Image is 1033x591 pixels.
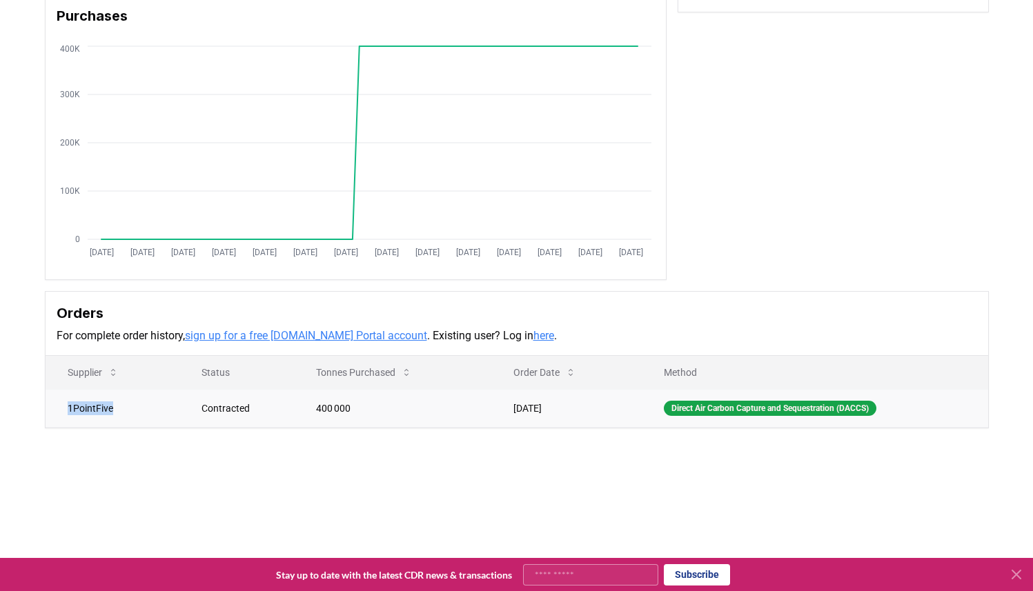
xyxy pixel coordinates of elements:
[294,389,491,427] td: 400 000
[75,234,80,244] tspan: 0
[60,186,80,196] tspan: 100K
[211,248,235,257] tspan: [DATE]
[578,248,602,257] tspan: [DATE]
[60,138,80,148] tspan: 200K
[201,401,283,415] div: Contracted
[46,389,179,427] td: 1PointFive
[60,44,80,54] tspan: 400K
[185,329,427,342] a: sign up for a free [DOMAIN_NAME] Portal account
[496,248,520,257] tspan: [DATE]
[252,248,276,257] tspan: [DATE]
[415,248,439,257] tspan: [DATE]
[170,248,195,257] tspan: [DATE]
[374,248,398,257] tspan: [DATE]
[57,328,977,344] p: For complete order history, . Existing user? Log in .
[533,329,554,342] a: here
[57,359,130,386] button: Supplier
[60,90,80,99] tspan: 300K
[293,248,317,257] tspan: [DATE]
[455,248,480,257] tspan: [DATE]
[502,359,587,386] button: Order Date
[618,248,642,257] tspan: [DATE]
[305,359,423,386] button: Tonnes Purchased
[57,303,977,323] h3: Orders
[491,389,642,427] td: [DATE]
[537,248,561,257] tspan: [DATE]
[190,365,283,379] p: Status
[664,401,876,416] div: Direct Air Carbon Capture and Sequestration (DACCS)
[57,6,655,26] h3: Purchases
[89,248,113,257] tspan: [DATE]
[333,248,357,257] tspan: [DATE]
[130,248,154,257] tspan: [DATE]
[653,365,976,379] p: Method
